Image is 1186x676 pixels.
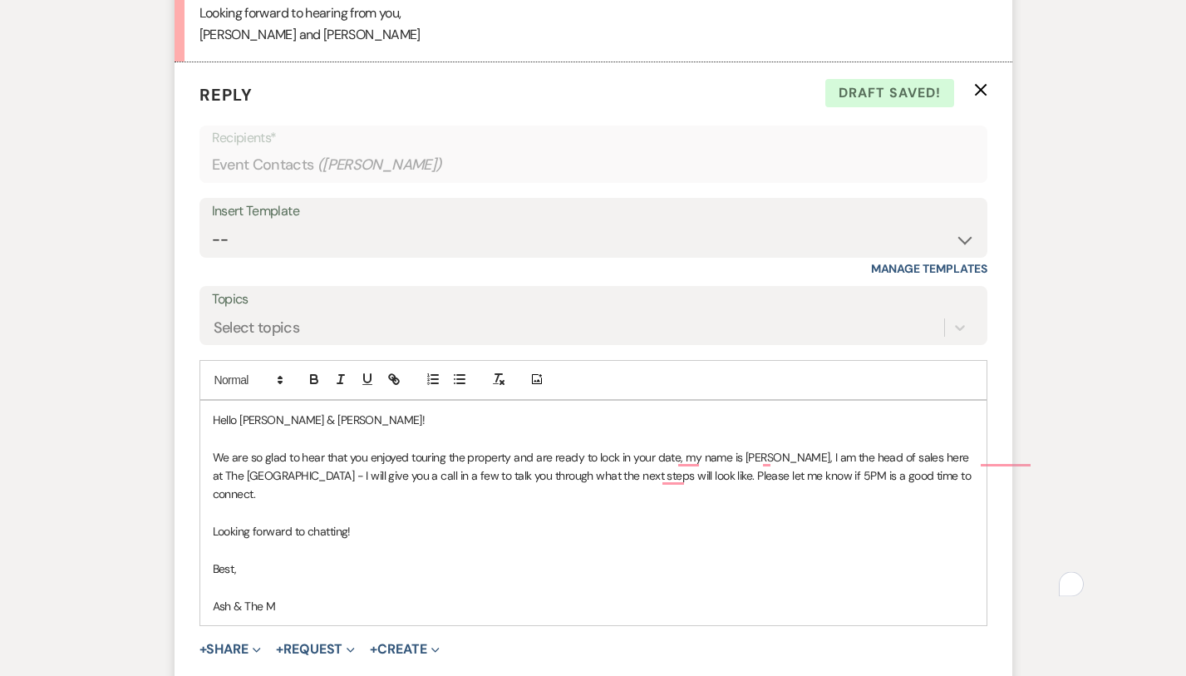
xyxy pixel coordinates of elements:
p: We are so glad to hear that you enjoyed touring the property and are ready to lock in your date, ... [213,448,974,504]
div: Insert Template [212,200,975,224]
button: Request [276,643,355,656]
span: Reply [199,84,253,106]
span: + [276,643,283,656]
label: Topics [212,288,975,312]
p: Hello [PERSON_NAME] & [PERSON_NAME]! [213,411,974,429]
p: Recipients* [212,127,975,149]
p: Best, [213,560,974,578]
button: Share [199,643,262,656]
div: Event Contacts [212,149,975,181]
span: + [370,643,377,656]
button: Create [370,643,439,656]
div: To enrich screen reader interactions, please activate Accessibility in Grammarly extension settings [200,401,987,625]
p: Looking forward to chatting! [213,522,974,540]
div: Select topics [214,316,300,338]
span: ( [PERSON_NAME] ) [317,154,442,176]
span: + [199,643,207,656]
span: Draft saved! [825,79,954,107]
p: Ash & The M [213,597,974,615]
a: Manage Templates [871,261,987,276]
